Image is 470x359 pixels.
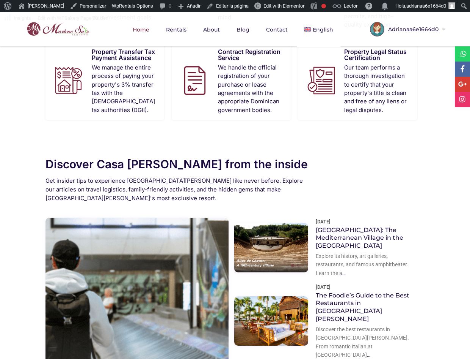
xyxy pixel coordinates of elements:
h2: Get insider tips to experience [GEOGRAPHIC_DATA][PERSON_NAME] like never before. Explore our arti... [45,176,305,202]
a: [GEOGRAPHIC_DATA]: The Mediterranean Village in the [GEOGRAPHIC_DATA] [316,226,403,250]
h2: Discover Casa [PERSON_NAME] from the inside [45,158,417,171]
p: We manage the entire process of paying your property's 3% transfer tax with the [DEMOGRAPHIC_DATA... [92,63,158,114]
div: [DATE] [316,283,417,291]
a: About [196,12,227,47]
span: adrianaa6e1664d0 [406,3,446,9]
h3: Property Legal Status Certification [344,49,411,61]
span: Insights [14,15,31,21]
a: Edit with WPBakery Page Builder [35,12,110,24]
h3: Property Transfer Tax Payment Assistance [92,49,158,61]
a: … [342,270,346,276]
p: We handle the official registration of your purchase or lease agreements with the appropriate Dom... [218,63,285,114]
div: [DATE] [316,218,417,226]
div: Explore its history, art galleries, restaurants, and famous amphitheater. Learn the a [316,252,417,277]
span: Adrianaa6e1664d0 [384,27,440,32]
a: English [297,12,341,47]
h3: Contract Registration Service [218,49,285,61]
div: Frase clave objetivo no establecida [321,4,326,8]
p: Our team performs a thorough investigation to certify that your property's title is clean and fre... [344,63,411,114]
a: Home [125,12,157,47]
a: Rentals [158,12,194,47]
span: Edit with Elementor [263,3,304,9]
span: English [313,26,333,33]
a: Contact [258,12,295,47]
a: Blog [229,12,257,47]
img: logo [15,20,91,38]
a: The Foodie’s Guide to the Best Restaurants in [GEOGRAPHIC_DATA][PERSON_NAME] [316,292,409,323]
a: … [367,352,370,358]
